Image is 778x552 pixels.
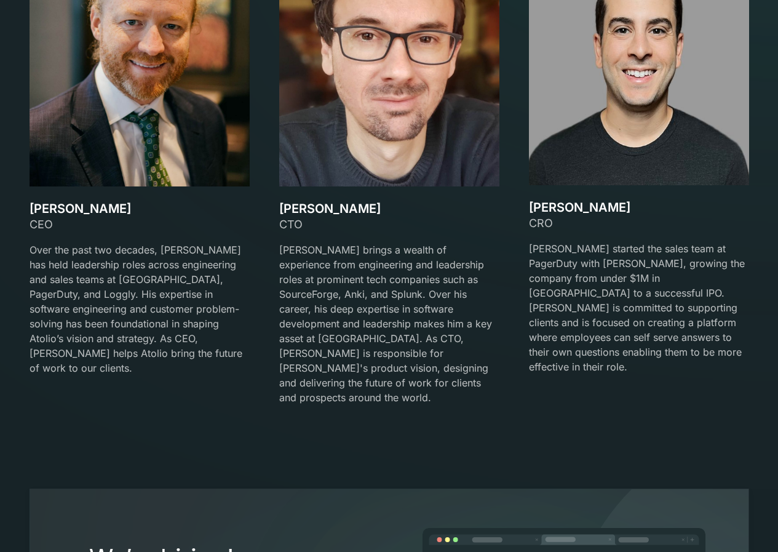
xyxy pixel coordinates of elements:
h3: [PERSON_NAME] [30,201,250,216]
p: Over the past two decades, [PERSON_NAME] has held leadership roles across engineering and sales t... [30,242,250,375]
p: [PERSON_NAME] started the sales team at PagerDuty with [PERSON_NAME], growing the company from un... [529,241,749,374]
h3: [PERSON_NAME] [529,200,749,215]
p: [PERSON_NAME] brings a wealth of experience from engineering and leadership roles at prominent te... [279,242,499,405]
h3: [PERSON_NAME] [279,201,499,216]
div: CEO [30,216,250,233]
div: CRO [529,215,749,231]
div: CTO [279,216,499,233]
